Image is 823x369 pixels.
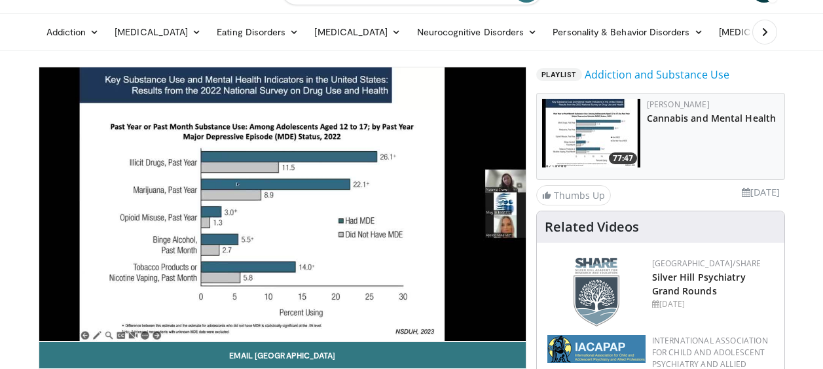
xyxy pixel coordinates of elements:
span: Playlist [536,68,582,81]
video-js: Video Player [39,67,526,342]
a: Email [GEOGRAPHIC_DATA] [39,342,526,368]
a: Neurocognitive Disorders [409,19,545,45]
img: 2a9917ce-aac2-4f82-acde-720e532d7410.png.150x105_q85_autocrop_double_scale_upscale_version-0.2.png [547,335,646,363]
div: [DATE] [652,298,774,310]
a: 77:47 [542,99,640,167]
a: Eating Disorders [209,19,306,45]
a: [MEDICAL_DATA] [107,19,209,45]
a: [GEOGRAPHIC_DATA]/SHARE [652,258,761,269]
li: [DATE] [742,185,780,200]
a: [PERSON_NAME] [647,99,710,110]
a: Personality & Behavior Disorders [545,19,710,45]
img: f8aaeb6d-318f-4fcf-bd1d-54ce21f29e87.png.150x105_q85_autocrop_double_scale_upscale_version-0.2.png [574,258,619,326]
a: Addiction [39,19,107,45]
a: Cannabis and Mental Health [647,112,777,124]
span: 77:47 [609,152,637,164]
a: [MEDICAL_DATA] [306,19,409,45]
a: Silver Hill Psychiatry Grand Rounds [652,271,746,297]
h4: Related Videos [545,219,639,235]
a: Thumbs Up [536,185,611,205]
img: 0e991599-1ace-4004-98d5-e0b39d86eda7.150x105_q85_crop-smart_upscale.jpg [542,99,640,167]
a: Addiction and Substance Use [585,67,729,82]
